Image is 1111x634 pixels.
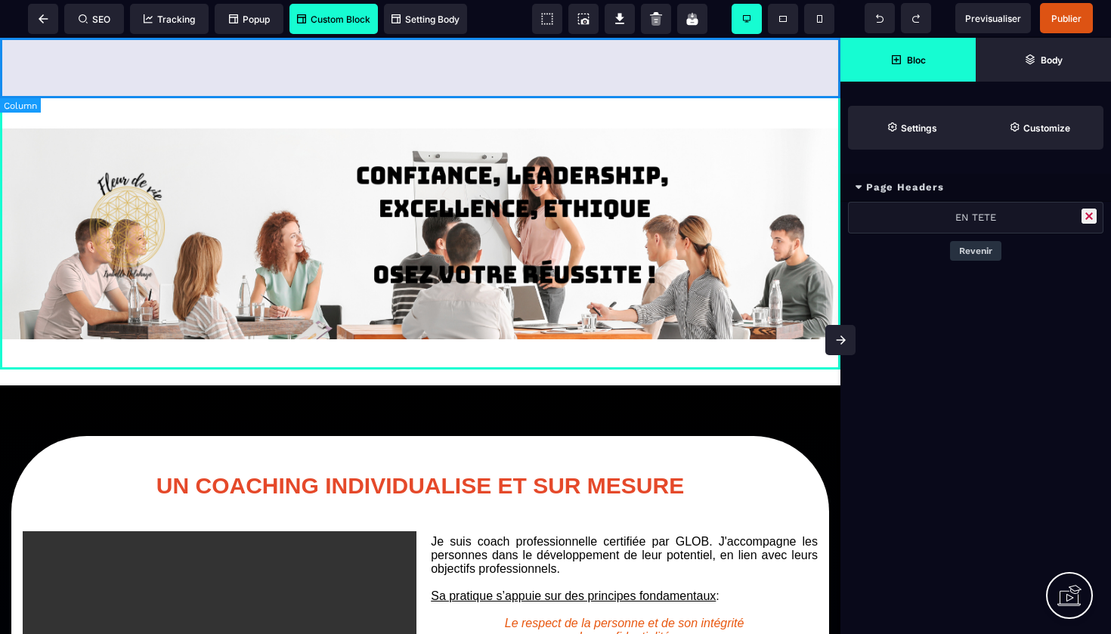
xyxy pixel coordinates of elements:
span: Custom Block [297,14,370,25]
span: Setting Body [391,14,460,25]
i: La confidentialité [579,592,670,605]
span: SEO [79,14,110,25]
span: Open Blocks [840,38,976,82]
span: Settings [848,106,976,150]
i: Le respect de la personne et de son intégrité [505,579,744,592]
span: Open Style Manager [976,106,1103,150]
div: EN TETE [848,202,1103,233]
span: Screenshot [568,4,599,34]
button: Revenir [950,241,1001,261]
strong: Customize [1023,122,1070,134]
span: Tracking [144,14,195,25]
span: Previsualiser [965,13,1021,24]
strong: Body [1041,54,1063,66]
span: Preview [955,3,1031,33]
b: UN COACHING INDIVIDUALISE ET SUR MESURE [156,435,684,460]
span: Popup [229,14,270,25]
div: Page Headers [840,174,1111,202]
strong: Bloc [907,54,926,66]
span: Open Layer Manager [976,38,1111,82]
u: Sa pratique s’appuie sur des principes fondamentaux [431,552,716,564]
span: Publier [1051,13,1082,24]
strong: Settings [901,122,937,134]
span: View components [532,4,562,34]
